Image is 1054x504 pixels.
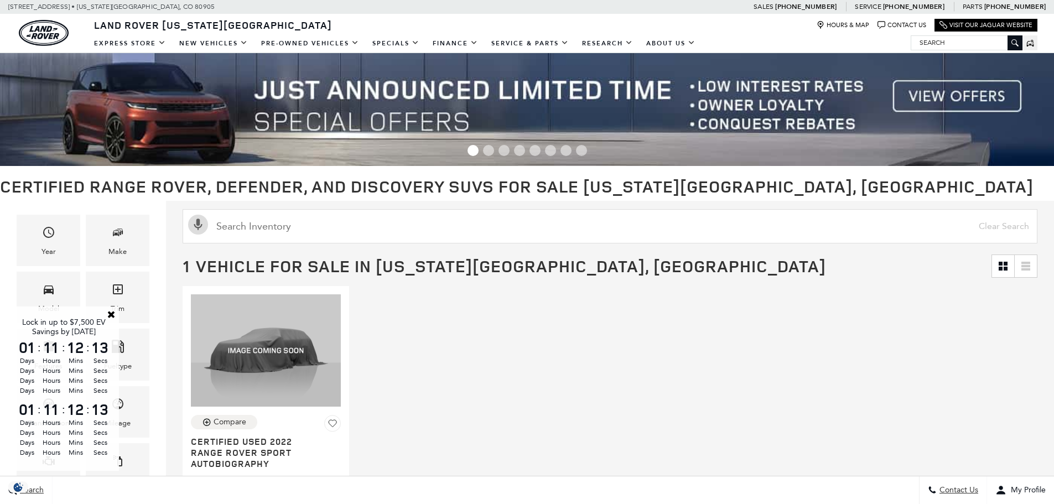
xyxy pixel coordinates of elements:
span: Days [17,386,38,396]
span: Days [17,356,38,366]
span: Go to slide 8 [576,145,587,156]
span: Year [42,223,55,246]
a: Service & Parts [485,34,575,53]
a: Close [106,309,116,319]
div: MakeMake [86,215,149,266]
a: Hours & Map [817,21,869,29]
span: : [62,339,65,356]
a: Specials [366,34,426,53]
span: Go to slide 7 [560,145,572,156]
span: 12 [65,402,86,417]
span: Go to slide 4 [514,145,525,156]
div: Compare [214,417,246,427]
a: [PHONE_NUMBER] [775,2,837,11]
span: Range Rover Sport Autobiography [191,447,333,469]
div: Year [41,246,56,258]
span: Hours [41,376,62,386]
span: 01 [17,340,38,355]
span: Hours [41,438,62,448]
span: Hours [41,448,62,458]
span: Secs [90,438,111,448]
span: Parts [963,3,983,11]
a: [PHONE_NUMBER] [883,2,944,11]
button: Save Vehicle [324,415,341,436]
a: New Vehicles [173,34,255,53]
img: Land Rover [19,20,69,46]
span: Secs [90,376,111,386]
a: Research [575,34,640,53]
span: Go to slide 6 [545,145,556,156]
span: 13 [90,402,111,417]
span: : [62,401,65,418]
button: details tab [273,469,334,493]
span: Hours [41,418,62,428]
span: 13 [90,340,111,355]
nav: Main Navigation [87,34,702,53]
a: Land Rover [US_STATE][GEOGRAPHIC_DATA] [87,18,339,32]
a: [STREET_ADDRESS] • [US_STATE][GEOGRAPHIC_DATA], CO 80905 [8,3,215,11]
span: Days [17,418,38,428]
div: YearYear [17,215,80,266]
span: 1 Vehicle for Sale in [US_STATE][GEOGRAPHIC_DATA], [GEOGRAPHIC_DATA] [183,254,826,277]
a: Contact Us [878,21,926,29]
span: Go to slide 2 [483,145,494,156]
span: Days [17,366,38,376]
button: Compare Vehicle [191,415,257,429]
a: EXPRESS STORE [87,34,173,53]
span: Certified Used 2022 [191,436,333,447]
div: Engine [38,474,60,486]
span: Mins [65,356,86,366]
span: Days [17,428,38,438]
span: Mins [65,428,86,438]
input: Search [911,36,1022,49]
span: 01 [17,402,38,417]
a: [PHONE_NUMBER] [984,2,1046,11]
div: Color [108,474,127,486]
button: Open user profile menu [987,476,1054,504]
svg: Click to toggle on voice search [188,215,208,235]
section: Click to Open Cookie Consent Modal [6,481,31,493]
span: Go to slide 1 [468,145,479,156]
span: Days [17,376,38,386]
span: 11 [41,402,62,417]
span: : [86,401,90,418]
a: Certified Used 2022Range Rover Sport Autobiography [191,436,341,469]
span: Secs [90,366,111,376]
a: Visit Our Jaguar Website [939,21,1032,29]
span: Secs [90,428,111,438]
span: : [38,339,41,356]
span: Mins [65,418,86,428]
span: Make [111,223,124,246]
div: Model [38,303,59,315]
span: Secs [90,448,111,458]
img: Opt-Out Icon [6,481,31,493]
div: Trim [111,303,124,315]
div: ModelModel [17,272,80,323]
a: land-rover [19,20,69,46]
a: Pre-Owned Vehicles [255,34,366,53]
span: Secs [90,356,111,366]
div: TrimTrim [86,272,149,323]
span: Sales [754,3,773,11]
span: Service [855,3,881,11]
span: Hours [41,428,62,438]
a: Finance [426,34,485,53]
a: About Us [640,34,702,53]
span: Hours [41,366,62,376]
span: Secs [90,418,111,428]
span: Trim [111,280,124,303]
span: 11 [41,340,62,355]
span: 12 [65,340,86,355]
span: Mins [65,366,86,376]
span: Go to slide 5 [529,145,541,156]
span: Lock in up to $7,500 EV Savings by [DATE] [22,318,106,336]
span: Mins [65,376,86,386]
span: My Profile [1006,486,1046,495]
span: Hours [41,386,62,396]
span: Go to slide 3 [499,145,510,156]
span: Land Rover [US_STATE][GEOGRAPHIC_DATA] [94,18,332,32]
span: Mins [65,386,86,396]
span: : [86,339,90,356]
span: Model [42,280,55,303]
input: Search Inventory [183,209,1037,243]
